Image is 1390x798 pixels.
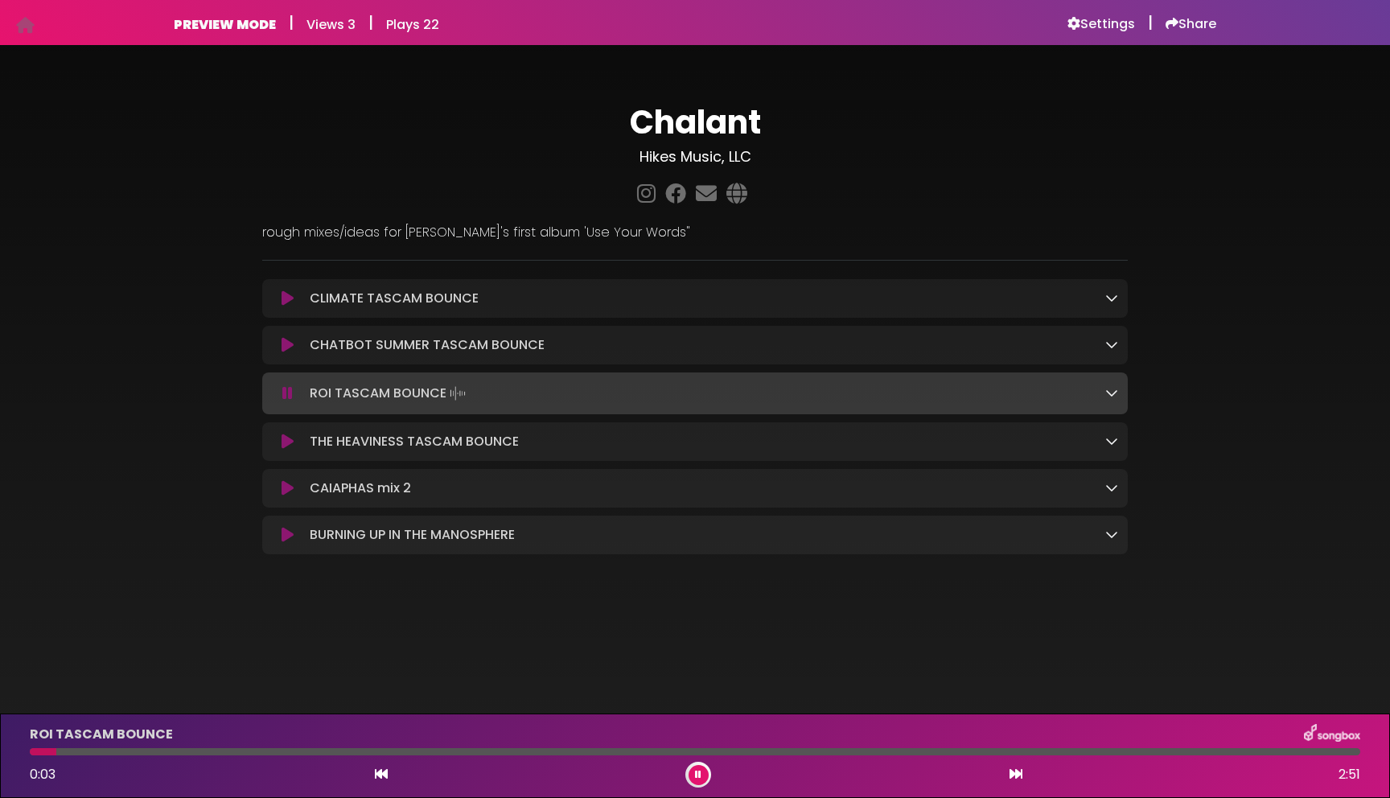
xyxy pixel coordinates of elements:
h6: PREVIEW MODE [174,17,276,32]
p: CHATBOT SUMMER TASCAM BOUNCE [310,335,545,355]
h6: Plays 22 [386,17,439,32]
h5: | [289,13,294,32]
a: Share [1166,16,1216,32]
p: BURNING UP IN THE MANOSPHERE [310,525,515,545]
h6: Views 3 [306,17,356,32]
p: rough mixes/ideas for [PERSON_NAME]'s first album 'Use Your Words" [262,223,1128,242]
p: CLIMATE TASCAM BOUNCE [310,289,479,308]
h5: | [368,13,373,32]
p: ROI TASCAM BOUNCE [310,382,469,405]
h5: | [1148,13,1153,32]
a: Settings [1067,16,1135,32]
img: waveform4.gif [446,382,469,405]
h3: Hikes Music, LLC [262,148,1128,166]
h1: Chalant [262,103,1128,142]
p: CAIAPHAS mix 2 [310,479,411,498]
p: THE HEAVINESS TASCAM BOUNCE [310,432,519,451]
